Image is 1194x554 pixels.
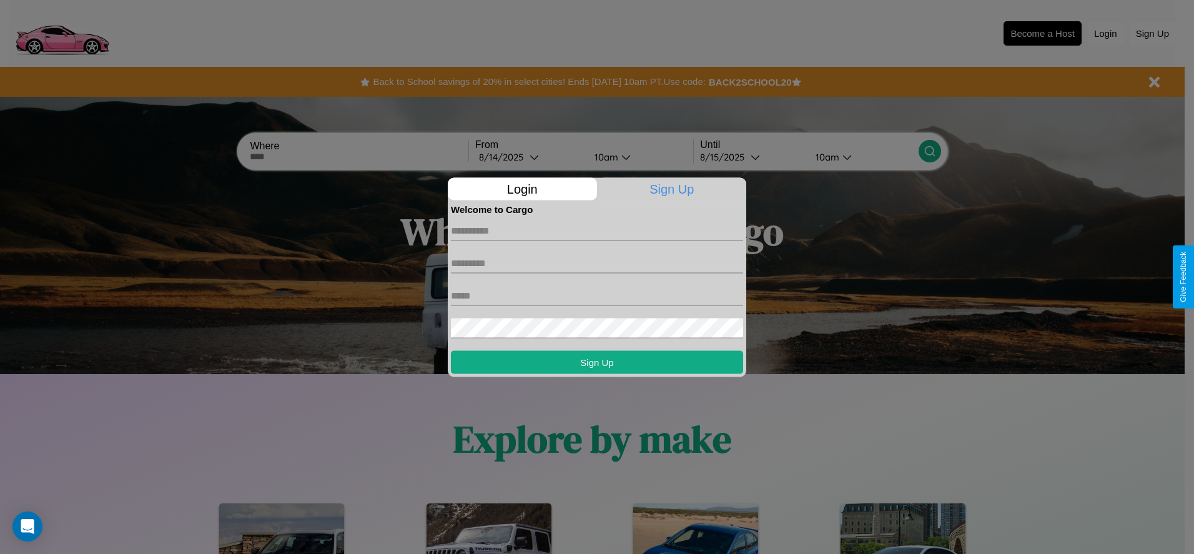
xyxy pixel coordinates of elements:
[451,204,743,214] h4: Welcome to Cargo
[451,350,743,373] button: Sign Up
[12,512,42,542] div: Open Intercom Messenger
[448,177,597,200] p: Login
[1179,252,1188,302] div: Give Feedback
[598,177,747,200] p: Sign Up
